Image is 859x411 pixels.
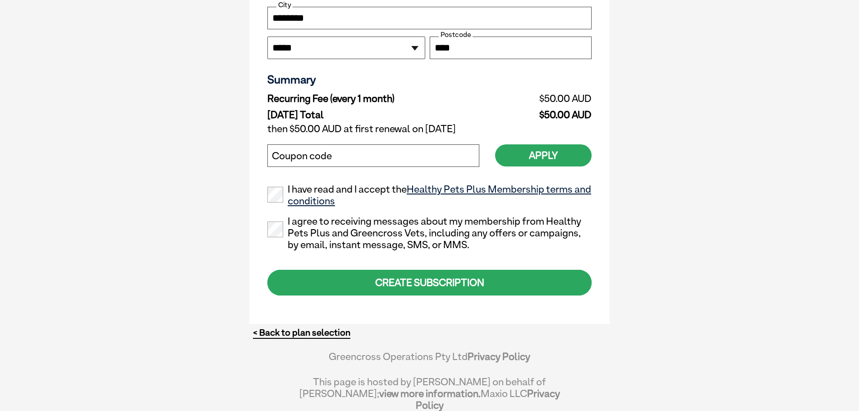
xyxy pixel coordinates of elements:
button: Apply [495,144,592,166]
td: then $50.00 AUD at first renewal on [DATE] [267,121,592,137]
a: Privacy Policy [468,351,530,362]
div: CREATE SUBSCRIPTION [267,270,592,296]
div: Greencross Operations Pty Ltd [299,351,560,371]
h3: Summary [267,73,592,86]
input: I agree to receiving messages about my membership from Healthy Pets Plus and Greencross Vets, inc... [267,222,283,237]
label: I agree to receiving messages about my membership from Healthy Pets Plus and Greencross Vets, inc... [267,216,592,250]
input: I have read and I accept theHealthy Pets Plus Membership terms and conditions [267,187,283,203]
a: < Back to plan selection [253,327,350,338]
td: $50.00 AUD [496,107,592,121]
label: I have read and I accept the [267,184,592,207]
label: City [276,1,293,9]
td: Recurring Fee (every 1 month) [267,91,496,107]
a: Healthy Pets Plus Membership terms and conditions [288,183,591,207]
td: $50.00 AUD [496,91,592,107]
label: Postcode [439,31,473,39]
a: view more information. [379,388,481,399]
div: This page is hosted by [PERSON_NAME] on behalf of [PERSON_NAME]; Maxio LLC [299,371,560,411]
label: Coupon code [272,150,332,162]
td: [DATE] Total [267,107,496,121]
a: Privacy Policy [416,388,560,411]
